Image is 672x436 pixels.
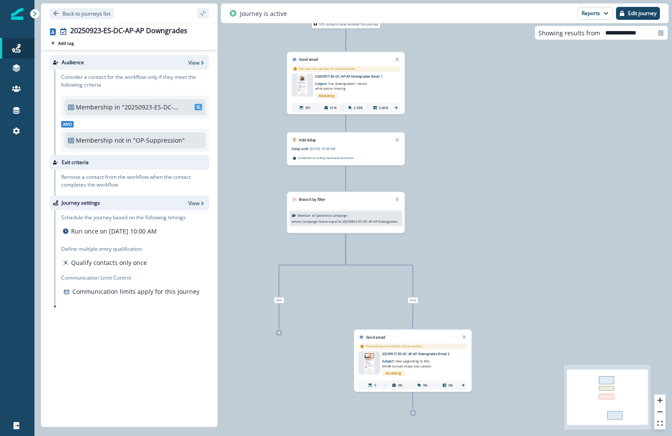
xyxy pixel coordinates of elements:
[50,40,75,47] button: Add tag
[408,297,418,303] span: False
[354,330,472,392] div: Send emailRemoveThis asset has overrides for Link parametersemail asset unavailable20250917-ES-DC...
[71,258,147,267] p: Qualify contacts only once
[315,78,372,91] p: Subject:
[346,234,413,296] g: Edge from f8d5be3a-62df-4385-9a66-c1e13373a0df to node-edge-label623f4bff-81f5-4271-9094-a99b9b67...
[628,10,656,16] p: Edit journey
[382,356,439,369] p: Subject:
[133,136,191,145] p: "OP-Suppression"
[61,245,149,253] p: Define multiple entry qualification
[188,59,205,66] button: View
[616,7,660,20] button: Edit journey
[188,59,199,66] p: View
[235,297,323,303] div: True
[363,351,376,374] img: email asset unavailable
[61,214,186,221] p: Schedule the journey based on the following timings
[274,297,284,303] span: True
[50,8,114,19] button: Go back
[287,52,405,115] div: Send emailRemoveThis asset has overrides for Link parametersemail asset unavailable20250917-ES-DC...
[354,105,363,110] p: 2.55%
[379,105,388,110] p: 0.36%
[240,9,287,18] p: Journey is active
[305,105,311,110] p: 551
[279,234,346,296] g: Edge from f8d5be3a-62df-4385-9a66-c1e13373a0df to node-edge-labela2ad295d-eaff-41db-b462-79018658...
[366,344,423,349] p: This asset has overrides for Link parameters
[58,40,74,46] p: Add tag
[62,159,89,166] p: Exit criteria
[292,219,301,224] p: where
[70,27,187,36] div: 20250923-ES-DC-AP-AP Downgrades
[315,93,338,98] span: Marketing
[654,418,666,430] button: fit view
[538,28,600,37] p: Showing results from
[448,383,453,388] p: 0%
[369,297,457,303] div: False
[382,351,455,356] p: 20250917-ES-DC-AP-AP Downgrades Email 2
[71,227,157,236] p: Run once on [DATE] 10:00 AM
[578,7,613,20] button: Reports
[62,199,100,207] p: Journey settings
[115,136,131,145] p: not in
[342,219,398,224] p: 20250923-ES-DC-AP-AP Downgrades
[374,383,376,388] p: 0
[296,74,309,97] img: email asset unavailable
[302,219,328,224] p: Campaign Name
[287,132,405,165] div: Add delayRemoveDelay until:[DATE] 10:00 AMScheduled according toworkspacetimezone
[302,20,390,28] div: 579 contacts have entered the journey
[62,59,84,66] p: Audience
[195,104,202,110] span: SL
[287,192,405,233] div: Branch by filterRemoveMember of Salesforce campaignwhereCampaign Nameequal to20250923-ES-DC-AP-AP...
[62,10,110,17] p: Back to journeys list
[654,406,666,418] button: zoom out
[299,196,325,202] p: Branch by filter
[298,156,354,160] p: Scheduled according to workspace timezone
[76,103,113,112] p: Membership
[61,173,209,189] p: Remove a contact from the workflow when the contact completes the workflow
[398,383,403,388] p: 0%
[382,359,431,368] span: How upgrading to BILL AP/AR turned chaos into control
[72,287,199,296] p: Communication limits apply for this Journey
[115,103,120,112] p: in
[423,383,428,388] p: 0%
[292,146,310,151] p: Delay until:
[188,199,205,207] button: View
[61,121,74,128] span: And
[382,371,405,376] span: Marketing
[298,213,348,218] p: Member of Salesforce campaign
[299,137,316,143] p: Add delay
[188,199,199,207] p: View
[11,8,23,20] img: Inflection
[197,8,209,19] button: sidebar collapse toggle
[654,395,666,406] button: zoom in
[315,81,367,90] span: You downgraded—here’s what you’re missing
[310,146,367,151] p: [DATE] 10:00 AM
[329,219,341,224] p: equal to
[366,334,385,340] p: Send email
[330,105,336,110] p: 51%
[61,73,209,89] p: Consider a contact for the workflow only if they meet the following criteria
[76,136,113,145] p: Membership
[299,57,318,62] p: Send email
[61,274,209,282] p: Communication Limit Control
[122,103,180,112] p: "20250923-ES-DC-AP-AP Downgrades"
[315,74,388,78] p: 20250917-ES-DC-AP-AP Downgrades Email 1
[299,67,355,71] p: This asset has overrides for Link parameters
